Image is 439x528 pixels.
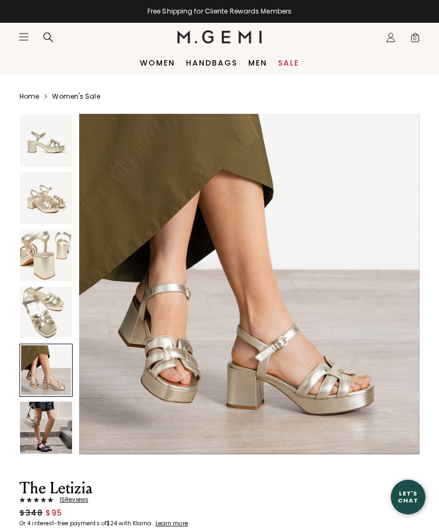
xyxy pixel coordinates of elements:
[20,172,72,224] img: The Letizia
[119,519,154,527] klarna-placement-style-body: with Klarna
[53,497,88,503] span: 15 Review s
[20,402,72,454] img: The Letizia
[391,490,425,504] div: Let's Chat
[248,59,267,67] a: Men
[20,114,72,166] img: The Letizia
[20,519,106,527] klarna-placement-style-body: Or 4 interest-free payments of
[278,59,299,67] a: Sale
[410,34,421,45] span: 0
[186,59,237,67] a: Handbags
[154,520,188,527] a: Learn more
[20,229,72,281] img: The Letizia
[20,287,72,339] img: The Letizia
[20,480,246,497] h1: The Letizia
[156,519,188,527] klarna-placement-style-cta: Learn more
[79,114,419,454] img: The Letizia
[177,30,262,43] img: M.Gemi
[20,92,39,101] a: Home
[52,92,100,101] a: Women's Sale
[46,507,63,518] span: $95
[18,31,29,42] button: Open site menu
[106,519,117,527] klarna-placement-style-amount: $24
[20,497,246,503] a: 15Reviews
[140,59,175,67] a: Women
[20,507,43,518] span: $348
